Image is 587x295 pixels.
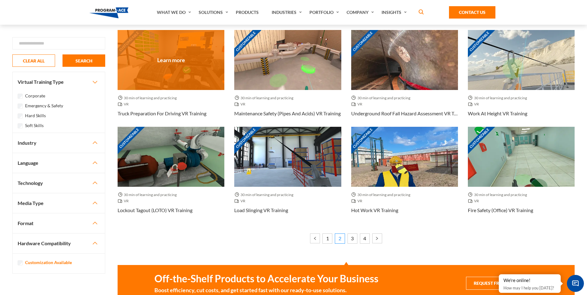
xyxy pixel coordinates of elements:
[468,101,481,107] span: VR
[154,286,378,294] small: Boost efficiency, cut costs, and get started fast with our ready-to-use solutions.
[466,277,538,290] button: Request Free Trial
[234,101,248,107] span: VR
[118,95,179,101] span: 30 min of learning and practicing
[351,101,365,107] span: VR
[468,198,481,204] span: VR
[335,233,345,243] span: 2
[25,122,44,129] label: Soft Skills
[89,7,129,18] img: Program-Ace
[18,113,23,118] input: Hard Skills
[468,192,529,198] span: 30 min of learning and practicing
[503,284,556,292] p: How may I help you [DATE]?
[372,233,382,243] a: Next »
[351,30,458,127] a: Customizable Thumbnail - Underground Roof Fall Hazard Assessment VR Training 30 min of learning a...
[25,112,46,119] label: Hard Skills
[351,95,413,101] span: 30 min of learning and practicing
[234,192,296,198] span: 30 min of learning and practicing
[310,233,320,243] a: « Previous
[468,127,575,224] a: Customizable Thumbnail - Fire Safety (Office) VR Training 30 min of learning and practicing VR Fi...
[468,207,533,214] h3: Fire Safety (Office) VR Training
[468,30,575,127] a: Customizable Thumbnail - Work at Height VR Training 30 min of learning and practicing VR Work at ...
[234,110,341,117] h3: Maintenance Safety (Pipes and Acids) VR Training
[351,127,458,224] a: Customizable Thumbnail - Hot Work VR Training 30 min of learning and practicing VR Hot Work VR Tr...
[449,6,495,19] a: Contact Us
[13,72,105,92] button: Virtual Training Type
[118,30,224,127] a: Customizable Thumbnail - Truck Preparation for Driving VR Training 30 min of learning and practic...
[13,193,105,213] button: Media Type
[13,233,105,253] button: Hardware Compatibility
[322,233,332,243] a: 1
[13,173,105,193] button: Technology
[468,110,527,117] h3: Work at Height VR Training
[351,192,413,198] span: 30 min of learning and practicing
[351,198,365,204] span: VR
[25,92,45,99] label: Corporate
[118,207,192,214] h3: Lockout Tagout (LOTO) VR Training
[347,233,357,243] a: 3
[118,101,131,107] span: VR
[154,272,378,285] strong: Off-the-Shelf Products to Accelerate Your Business
[360,233,370,243] a: 4
[118,198,131,204] span: VR
[12,54,55,67] button: CLEAR ALL
[118,127,224,224] a: Customizable Thumbnail - Lockout Tagout (LOTO) VR Training 30 min of learning and practicing VR L...
[18,104,23,109] input: Emergency & Safety
[25,259,72,266] label: Customization Available
[351,207,398,214] h3: Hot Work VR Training
[567,275,584,292] span: Chat Widget
[503,277,556,284] div: We're online!
[118,192,179,198] span: 30 min of learning and practicing
[18,94,23,99] input: Corporate
[13,133,105,153] button: Industry
[13,153,105,173] button: Language
[118,110,206,117] h3: Truck Preparation for Driving VR Training
[351,110,458,117] h3: Underground Roof Fall Hazard Assessment VR Training
[468,95,529,101] span: 30 min of learning and practicing
[13,213,105,233] button: Format
[234,207,288,214] h3: Load Slinging VR Training
[18,260,23,265] input: Customization Available
[234,30,341,127] a: Customizable Thumbnail - Maintenance Safety (Pipes and Acids) VR Training 30 min of learning and ...
[234,95,296,101] span: 30 min of learning and practicing
[18,123,23,128] input: Soft Skills
[234,127,341,224] a: Customizable Thumbnail - Load Slinging VR Training 30 min of learning and practicing VR Load Slin...
[234,198,248,204] span: VR
[25,102,63,109] label: Emergency & Safety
